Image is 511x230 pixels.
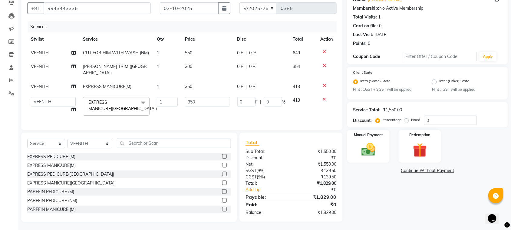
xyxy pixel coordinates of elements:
[293,97,300,103] span: 413
[375,32,388,38] div: [DATE]
[249,63,257,70] span: 0 %
[291,174,341,180] div: ₹139.50
[31,50,49,56] span: VEENITH
[79,32,153,46] th: Service
[353,14,377,20] div: Total Visits:
[246,63,247,70] span: |
[181,32,234,46] th: Price
[27,2,44,14] button: +91
[249,83,257,90] span: 0 %
[27,162,76,169] div: EXPRESS MANICURE(M)
[353,53,403,60] div: Coupon Code
[185,64,192,69] span: 300
[260,99,262,105] span: |
[157,84,159,89] span: 1
[353,117,372,124] div: Discount:
[241,167,291,174] div: ( )
[293,84,300,89] span: 413
[354,132,383,138] label: Manual Payment
[255,99,258,105] span: F
[153,32,181,46] th: Qty
[353,5,502,12] div: No Active Membership
[439,78,469,86] label: Inter (Other) State
[291,201,341,208] div: ₹0
[28,21,341,32] div: Services
[246,168,256,173] span: SGST
[185,50,192,56] span: 550
[31,84,49,89] span: VEENITH
[237,50,243,56] span: 0 F
[353,70,373,75] label: Client State
[241,148,291,155] div: Sub Total:
[31,64,49,69] span: VEENITH
[291,193,341,201] div: ₹1,829.00
[241,209,291,216] div: Balance :
[241,161,291,167] div: Net:
[291,148,341,155] div: ₹1,550.00
[353,40,367,47] div: Points:
[241,201,291,208] div: Paid:
[241,193,291,201] div: Payable:
[246,50,247,56] span: |
[241,187,299,193] a: Add Tip
[291,155,341,161] div: ₹0
[293,64,300,69] span: 354
[368,40,371,47] div: 0
[83,64,147,76] span: [PERSON_NAME] TRIM ([GEOGRAPHIC_DATA])
[299,187,341,193] div: ₹0
[157,106,160,111] a: x
[249,50,257,56] span: 0 %
[291,167,341,174] div: ₹139.50
[353,87,423,92] small: Hint : CGST + SGST will be applied
[241,155,291,161] div: Discount:
[234,32,289,46] th: Disc
[27,180,116,186] div: EXPRESS MANICURE([GEOGRAPHIC_DATA])
[27,189,74,195] div: PARFFIN PEDICURE (M)
[403,52,477,61] input: Enter Offer / Coupon Code
[246,83,247,90] span: |
[258,174,264,179] span: 9%
[241,180,291,187] div: Total:
[282,99,286,105] span: %
[157,50,159,56] span: 1
[246,139,259,146] span: Total
[348,167,507,174] a: Continue Without Payment
[432,87,502,92] small: Hint : IGST will be applied
[378,14,381,20] div: 1
[83,84,131,89] span: EXPRESS MANICURE(M)
[353,107,381,113] div: Service Total:
[383,117,402,123] label: Percentage
[157,64,159,69] span: 1
[291,161,341,167] div: ₹1,550.00
[353,23,378,29] div: Card on file:
[44,2,151,14] input: Search by Name/Mobile/Email/Code
[246,174,257,180] span: CGST
[291,180,341,187] div: ₹1,829.00
[27,32,79,46] th: Stylist
[27,198,77,204] div: PARFFIN PEDICURE (NM)
[409,141,431,159] img: _gift.svg
[241,174,291,180] div: ( )
[237,83,243,90] span: 0 F
[410,132,430,138] label: Redemption
[27,154,75,160] div: EXPRESS PEDICURE (M)
[317,32,337,46] th: Action
[383,107,402,113] div: ₹1,550.00
[117,139,231,148] input: Search or Scan
[353,32,374,38] div: Last Visit:
[357,141,380,157] img: _cash.svg
[293,50,300,56] span: 649
[27,171,114,178] div: EXPRESS PEDICURE([GEOGRAPHIC_DATA])
[480,52,497,61] button: Apply
[83,50,149,56] span: CUT FOR HIM WITH WASH (NM)
[379,23,382,29] div: 0
[289,32,317,46] th: Total
[486,206,505,224] iframe: chat widget
[237,63,243,70] span: 0 F
[88,100,157,111] span: EXPRESS MANICURE([GEOGRAPHIC_DATA])
[27,206,76,213] div: PARFFIN MANICURE (M)
[291,209,341,216] div: ₹1,829.00
[411,117,420,123] label: Fixed
[361,78,391,86] label: Intra (Same) State
[258,168,263,173] span: 9%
